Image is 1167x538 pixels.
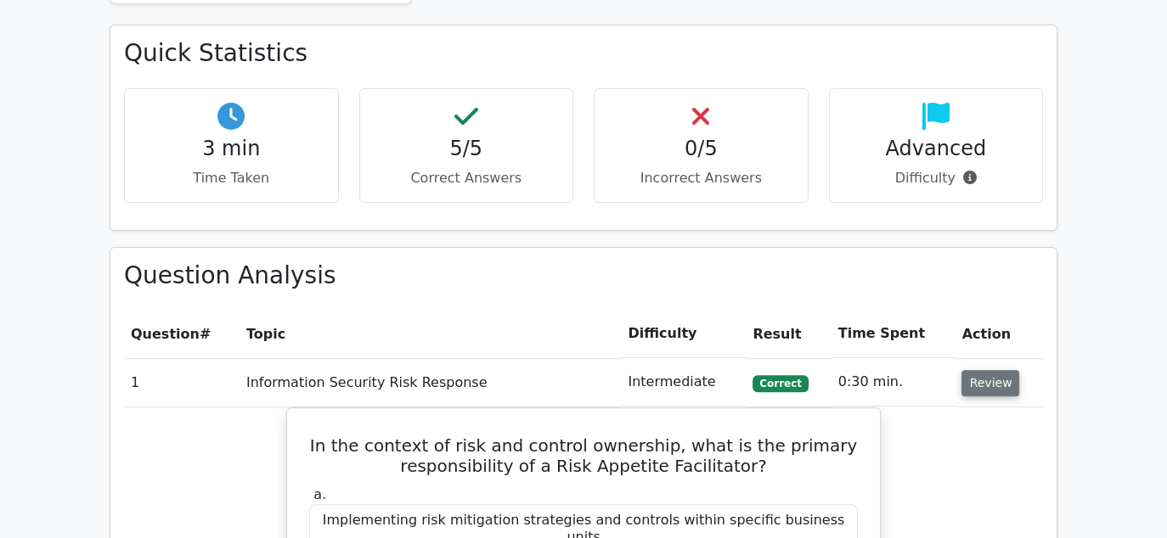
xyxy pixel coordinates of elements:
p: Incorrect Answers [608,168,794,188]
th: Action [955,310,1043,358]
td: Intermediate [621,358,746,406]
h4: 0/5 [608,137,794,161]
span: Correct [753,375,808,392]
p: Difficulty [843,168,1029,188]
span: Question [131,326,200,342]
h4: Advanced [843,137,1029,161]
button: Review [961,370,1019,396]
span: a. [313,486,326,502]
h3: Quick Statistics [124,39,1043,68]
h3: Question Analysis [124,261,1043,290]
th: Topic [240,310,621,358]
h4: 5/5 [374,137,560,161]
th: # [124,310,240,358]
p: Correct Answers [374,168,560,188]
th: Result [746,310,831,358]
th: Difficulty [621,310,746,358]
h4: 3 min [138,137,324,161]
p: Time Taken [138,168,324,188]
td: Information Security Risk Response [240,358,621,406]
td: 1 [124,358,240,406]
h5: In the context of risk and control ownership, what is the primary responsibility of a Risk Appeti... [307,435,860,476]
td: 0:30 min. [832,358,956,406]
th: Time Spent [832,310,956,358]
